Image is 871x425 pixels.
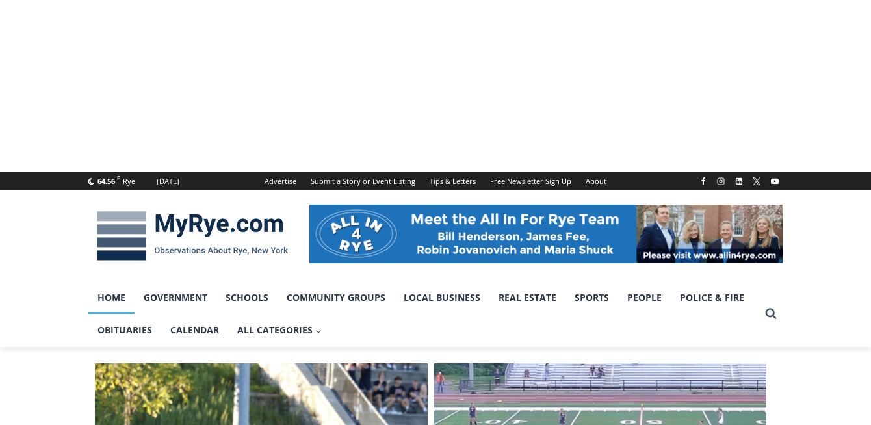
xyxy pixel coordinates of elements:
[483,172,578,190] a: Free Newsletter Sign Up
[228,314,331,346] a: All Categories
[304,172,422,190] a: Submit a Story or Event Listing
[395,281,489,314] a: Local Business
[578,172,614,190] a: About
[257,172,304,190] a: Advertise
[161,314,228,346] a: Calendar
[88,202,296,270] img: MyRye.com
[713,174,729,189] a: Instagram
[565,281,618,314] a: Sports
[123,175,135,187] div: Rye
[422,172,483,190] a: Tips & Letters
[135,281,216,314] a: Government
[759,302,783,326] button: View Search Form
[309,205,783,263] img: All in for Rye
[88,314,161,346] a: Obituaries
[731,174,747,189] a: Linkedin
[618,281,671,314] a: People
[767,174,783,189] a: YouTube
[489,281,565,314] a: Real Estate
[117,174,120,181] span: F
[695,174,711,189] a: Facebook
[749,174,764,189] a: X
[97,176,115,186] span: 64.56
[157,175,179,187] div: [DATE]
[278,281,395,314] a: Community Groups
[88,281,135,314] a: Home
[88,281,759,347] nav: Primary Navigation
[237,323,322,337] span: All Categories
[257,172,614,190] nav: Secondary Navigation
[216,281,278,314] a: Schools
[671,281,753,314] a: Police & Fire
